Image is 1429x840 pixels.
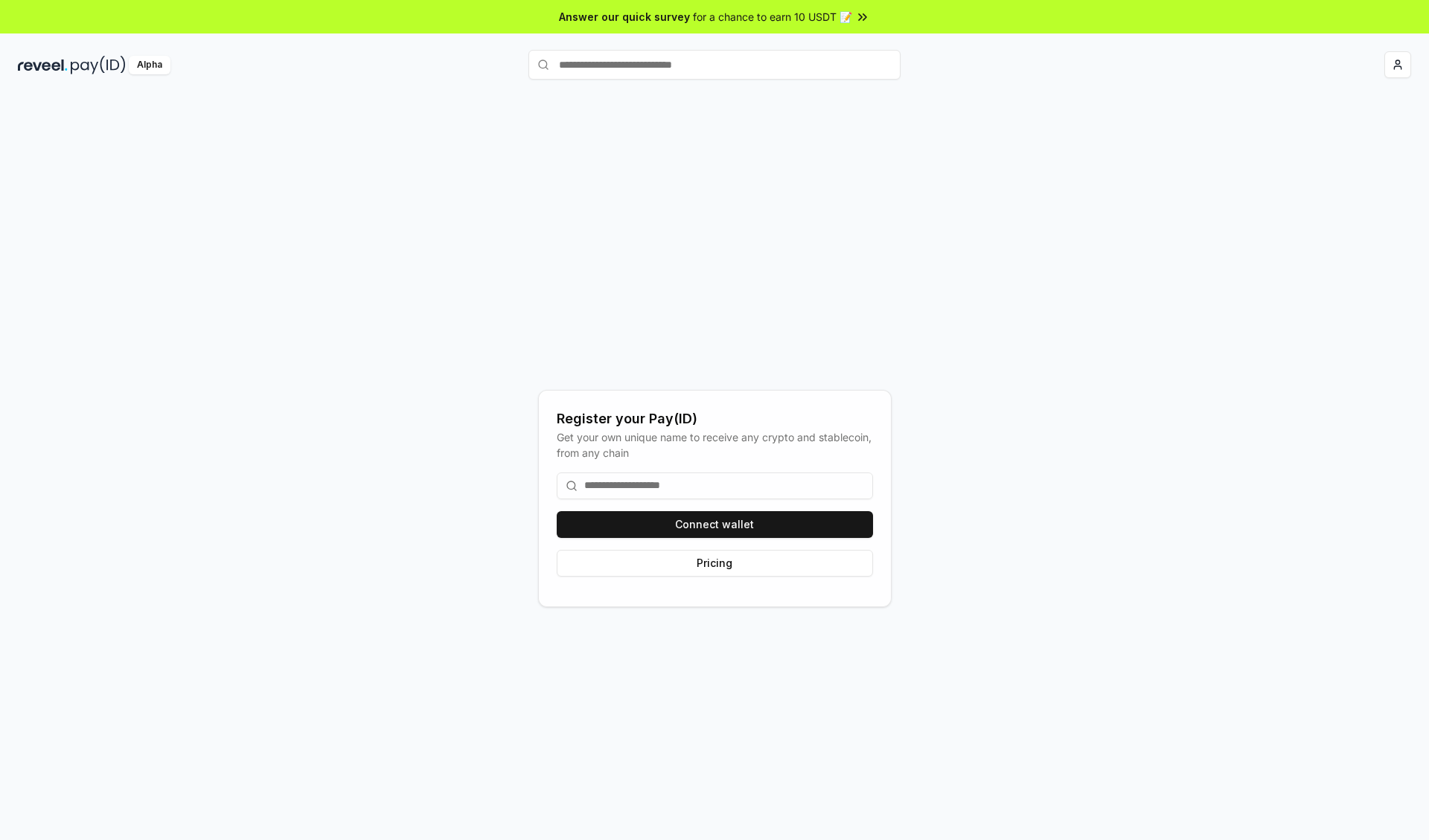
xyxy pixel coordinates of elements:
button: Pricing [557,550,873,577]
div: Register your Pay(ID) [557,408,873,429]
img: reveel_dark [18,56,68,74]
button: Connect wallet [557,511,873,538]
span: Answer our quick survey [559,9,690,25]
img: pay_id [71,56,126,74]
span: for a chance to earn 10 USDT 📝 [693,9,852,25]
div: Get your own unique name to receive any crypto and stablecoin, from any chain [557,429,873,461]
div: Alpha [129,56,170,74]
